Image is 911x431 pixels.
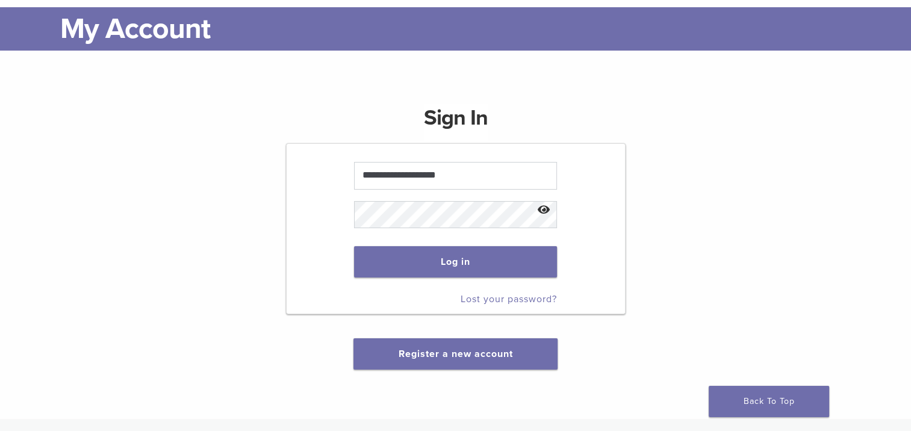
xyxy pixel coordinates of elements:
[424,104,488,142] h1: Sign In
[531,195,557,226] button: Show password
[60,7,880,51] h1: My Account
[461,293,557,305] a: Lost your password?
[709,386,829,417] a: Back To Top
[354,246,557,278] button: Log in
[353,338,557,370] button: Register a new account
[398,348,512,360] a: Register a new account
